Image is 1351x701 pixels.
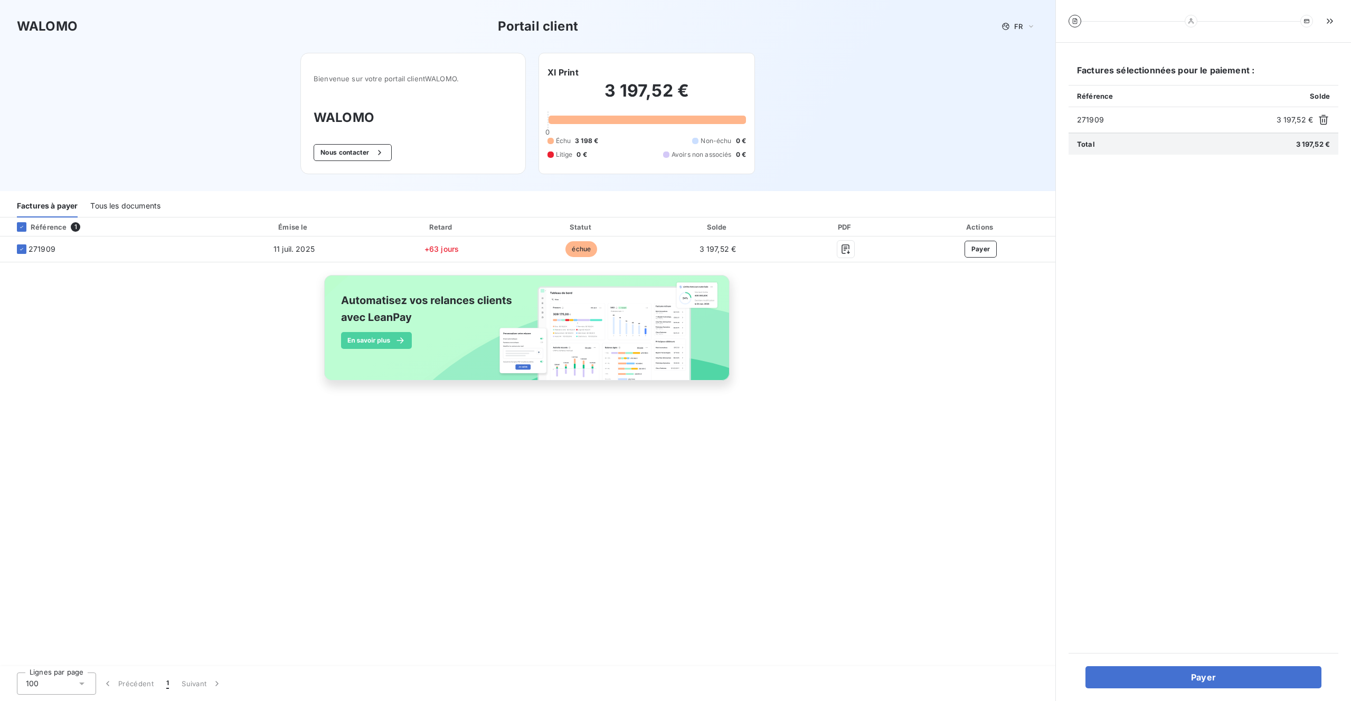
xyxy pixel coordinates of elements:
[700,244,736,253] span: 3 197,52 €
[556,136,571,146] span: Échu
[787,222,904,232] div: PDF
[1069,64,1338,85] h6: Factures sélectionnées pour le paiement :
[314,74,513,83] span: Bienvenue sur votre portail client WALOMO .
[1014,22,1023,31] span: FR
[17,17,78,36] h3: WALOMO
[577,150,587,159] span: 0 €
[373,222,511,232] div: Retard
[498,17,578,36] h3: Portail client
[565,241,597,257] span: échue
[965,241,997,258] button: Payer
[1085,666,1321,688] button: Payer
[90,195,160,217] div: Tous les documents
[547,80,747,112] h2: 3 197,52 €
[1277,115,1314,125] span: 3 197,52 €
[166,678,169,689] span: 1
[219,222,369,232] div: Émise le
[1296,140,1330,148] span: 3 197,52 €
[314,108,513,127] h3: WALOMO
[1077,140,1095,148] span: Total
[653,222,783,232] div: Solde
[71,222,80,232] span: 1
[17,195,78,217] div: Factures à payer
[1310,92,1330,100] span: Solde
[29,244,55,254] span: 271909
[1077,92,1113,100] span: Référence
[26,678,39,689] span: 100
[545,128,550,136] span: 0
[547,66,579,79] h6: XI Print
[315,269,741,399] img: banner
[424,244,459,253] span: +63 jours
[575,136,598,146] span: 3 198 €
[736,150,746,159] span: 0 €
[160,672,175,695] button: 1
[1077,115,1272,125] span: 271909
[556,150,573,159] span: Litige
[175,672,229,695] button: Suivant
[736,136,746,146] span: 0 €
[273,244,315,253] span: 11 juil. 2025
[908,222,1053,232] div: Actions
[96,672,160,695] button: Précédent
[8,222,67,232] div: Référence
[672,150,732,159] span: Avoirs non associés
[701,136,731,146] span: Non-échu
[514,222,648,232] div: Statut
[314,144,392,161] button: Nous contacter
